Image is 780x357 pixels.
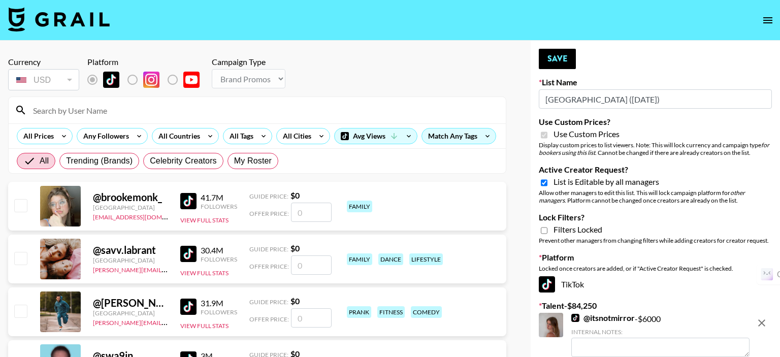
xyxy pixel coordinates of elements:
span: Use Custom Prices [554,129,620,139]
div: All Countries [152,128,202,144]
div: dance [378,253,403,265]
strong: $ 0 [290,190,300,200]
strong: $ 0 [290,296,300,306]
div: Platform [87,57,208,67]
div: TikTok [539,276,772,293]
label: Platform [539,252,772,263]
span: My Roster [234,155,272,167]
div: [GEOGRAPHIC_DATA] [93,204,168,211]
div: 31.9M [201,298,237,308]
div: Currency is locked to USD [8,67,79,92]
a: [PERSON_NAME][EMAIL_ADDRESS][DOMAIN_NAME] [93,317,243,327]
div: family [347,253,372,265]
div: Allow other managers to edit this list. This will lock campaign platform for . Platform cannot be... [539,189,772,204]
img: TikTok [180,299,197,315]
span: All [40,155,49,167]
button: open drawer [758,10,778,30]
button: Save [539,49,576,69]
div: comedy [411,306,442,318]
div: - $ 6000 [571,313,750,357]
div: @ [PERSON_NAME].[PERSON_NAME] [93,297,168,309]
div: List locked to TikTok. [87,69,208,90]
span: Guide Price: [249,245,288,253]
input: 0 [291,203,332,222]
div: Any Followers [77,128,131,144]
img: YouTube [183,72,200,88]
span: Offer Price: [249,210,289,217]
button: View Full Stats [180,322,229,330]
div: Internal Notes: [571,328,750,336]
img: TikTok [539,276,555,293]
button: remove [752,313,772,333]
div: lifestyle [409,253,443,265]
input: 0 [291,255,332,275]
div: 41.7M [201,192,237,203]
button: View Full Stats [180,216,229,224]
img: TikTok [180,246,197,262]
label: Use Custom Prices? [539,117,772,127]
input: 0 [291,308,332,328]
label: Lock Filters? [539,212,772,222]
span: Trending (Brands) [66,155,133,167]
label: Active Creator Request? [539,165,772,175]
div: Prevent other managers from changing filters while adding creators for creator request. [539,237,772,244]
div: Followers [201,308,237,316]
div: Currency [8,57,79,67]
span: Filters Locked [554,224,602,235]
div: @ savv.labrant [93,244,168,256]
img: TikTok [571,314,579,322]
span: Guide Price: [249,298,288,306]
div: Display custom prices to list viewers. Note: This will lock currency and campaign type . Cannot b... [539,141,772,156]
label: List Name [539,77,772,87]
em: for bookers using this list [539,141,769,156]
div: family [347,201,372,212]
div: Avg Views [335,128,417,144]
strong: $ 0 [290,243,300,253]
div: USD [10,71,77,89]
div: Match Any Tags [422,128,496,144]
div: [GEOGRAPHIC_DATA] [93,309,168,317]
span: Offer Price: [249,263,289,270]
div: prank [347,306,371,318]
span: Offer Price: [249,315,289,323]
div: All Cities [277,128,313,144]
div: 30.4M [201,245,237,255]
img: Instagram [143,72,159,88]
div: Campaign Type [212,57,285,67]
button: View Full Stats [180,269,229,277]
span: List is Editable by all managers [554,177,659,187]
img: TikTok [103,72,119,88]
span: Celebrity Creators [150,155,217,167]
em: other managers [539,189,745,204]
input: Search by User Name [27,102,500,118]
div: All Tags [223,128,255,144]
img: TikTok [180,193,197,209]
img: Grail Talent [8,7,110,31]
div: Followers [201,255,237,263]
div: All Prices [17,128,56,144]
a: @itsnotmirror [571,313,635,323]
a: [EMAIL_ADDRESS][DOMAIN_NAME] [93,211,195,221]
div: fitness [377,306,405,318]
span: Guide Price: [249,192,288,200]
a: [PERSON_NAME][EMAIL_ADDRESS][DOMAIN_NAME] [93,264,243,274]
div: Followers [201,203,237,210]
div: Locked once creators are added, or if "Active Creator Request" is checked. [539,265,772,272]
div: [GEOGRAPHIC_DATA] [93,256,168,264]
label: Talent - $ 84,250 [539,301,772,311]
div: @ brookemonk_ [93,191,168,204]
